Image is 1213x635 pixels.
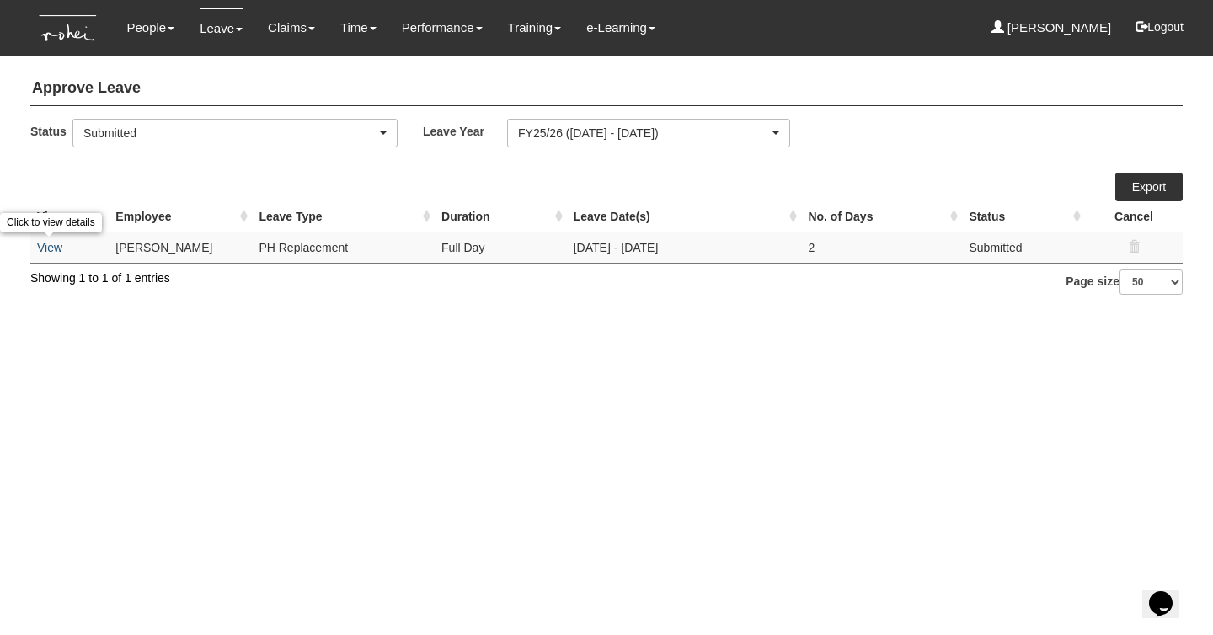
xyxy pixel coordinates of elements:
th: Leave Date(s) : activate to sort column ascending [567,201,802,232]
td: PH Replacement [252,232,435,263]
td: Full Day [435,232,567,263]
th: View [30,201,109,232]
div: Submitted [83,125,377,141]
td: Submitted [962,232,1085,263]
button: Submitted [72,119,398,147]
td: [DATE] - [DATE] [567,232,802,263]
a: Performance [402,8,483,47]
label: Page size [1066,269,1183,295]
th: Employee : activate to sort column ascending [109,201,252,232]
a: [PERSON_NAME] [991,8,1112,47]
th: Duration : activate to sort column ascending [435,201,567,232]
th: Leave Type : activate to sort column ascending [252,201,435,232]
iframe: chat widget [1142,568,1196,618]
button: Logout [1124,7,1195,47]
a: e-Learning [586,8,655,47]
h4: Approve Leave [30,72,1183,106]
th: Status : activate to sort column ascending [962,201,1085,232]
a: People [126,8,174,47]
td: [PERSON_NAME] [109,232,252,263]
a: Training [508,8,562,47]
th: No. of Days : activate to sort column ascending [801,201,962,232]
a: Leave [200,8,243,48]
select: Page size [1119,269,1183,295]
a: Time [340,8,377,47]
a: Claims [268,8,315,47]
label: Leave Year [423,119,507,143]
a: Export [1115,173,1183,201]
div: FY25/26 ([DATE] - [DATE]) [518,125,769,141]
th: Cancel [1085,201,1183,232]
a: View [37,241,62,254]
td: 2 [801,232,962,263]
label: Status [30,119,72,143]
button: FY25/26 ([DATE] - [DATE]) [507,119,790,147]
